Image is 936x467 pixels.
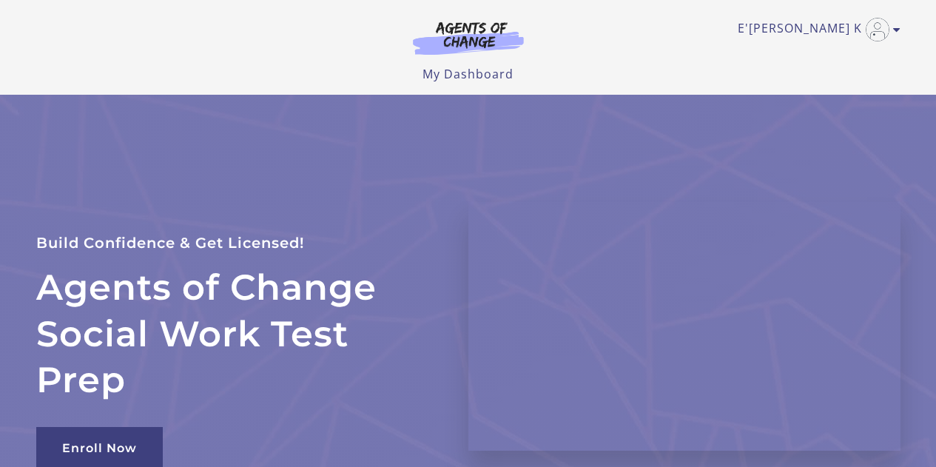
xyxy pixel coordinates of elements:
p: Build Confidence & Get Licensed! [36,231,433,255]
img: Agents of Change Logo [397,21,539,55]
a: My Dashboard [422,66,514,82]
a: Toggle menu [738,18,893,41]
h2: Agents of Change Social Work Test Prep [36,264,433,403]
